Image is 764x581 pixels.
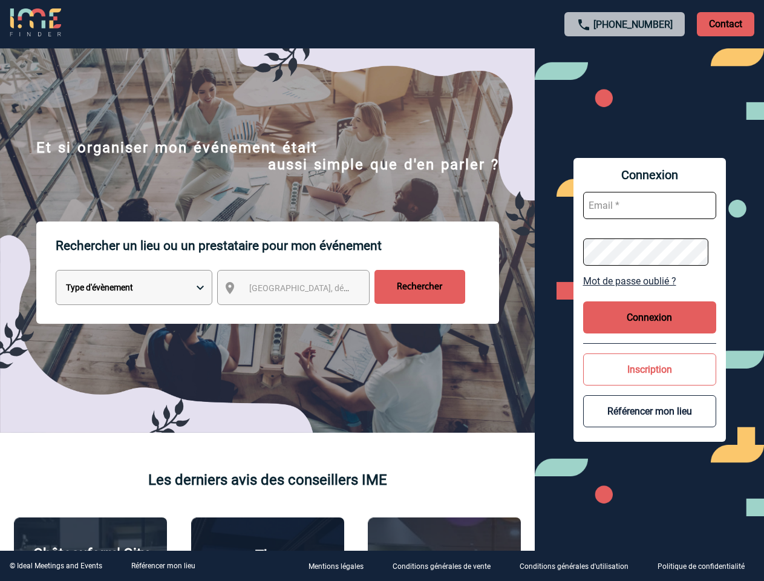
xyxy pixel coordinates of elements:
p: The [GEOGRAPHIC_DATA] [198,547,338,581]
p: Contact [697,12,754,36]
p: Châteauform' City [GEOGRAPHIC_DATA] [21,545,160,579]
p: Rechercher un lieu ou un prestataire pour mon événement [56,222,499,270]
a: Mentions légales [299,560,383,572]
img: call-24-px.png [576,18,591,32]
a: Politique de confidentialité [648,560,764,572]
a: Conditions générales de vente [383,560,510,572]
input: Rechercher [374,270,465,304]
div: © Ideal Meetings and Events [10,562,102,570]
a: Conditions générales d'utilisation [510,560,648,572]
a: Référencer mon lieu [131,562,195,570]
span: [GEOGRAPHIC_DATA], département, région... [249,283,417,293]
p: Politique de confidentialité [658,563,745,571]
a: [PHONE_NUMBER] [593,19,673,30]
button: Connexion [583,301,716,333]
span: Connexion [583,168,716,182]
p: Agence 2ISD [403,548,486,565]
input: Email * [583,192,716,219]
p: Conditions générales de vente [393,563,491,571]
p: Mentions légales [309,563,364,571]
button: Référencer mon lieu [583,395,716,427]
p: Conditions générales d'utilisation [520,563,629,571]
button: Inscription [583,353,716,386]
a: Mot de passe oublié ? [583,275,716,287]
